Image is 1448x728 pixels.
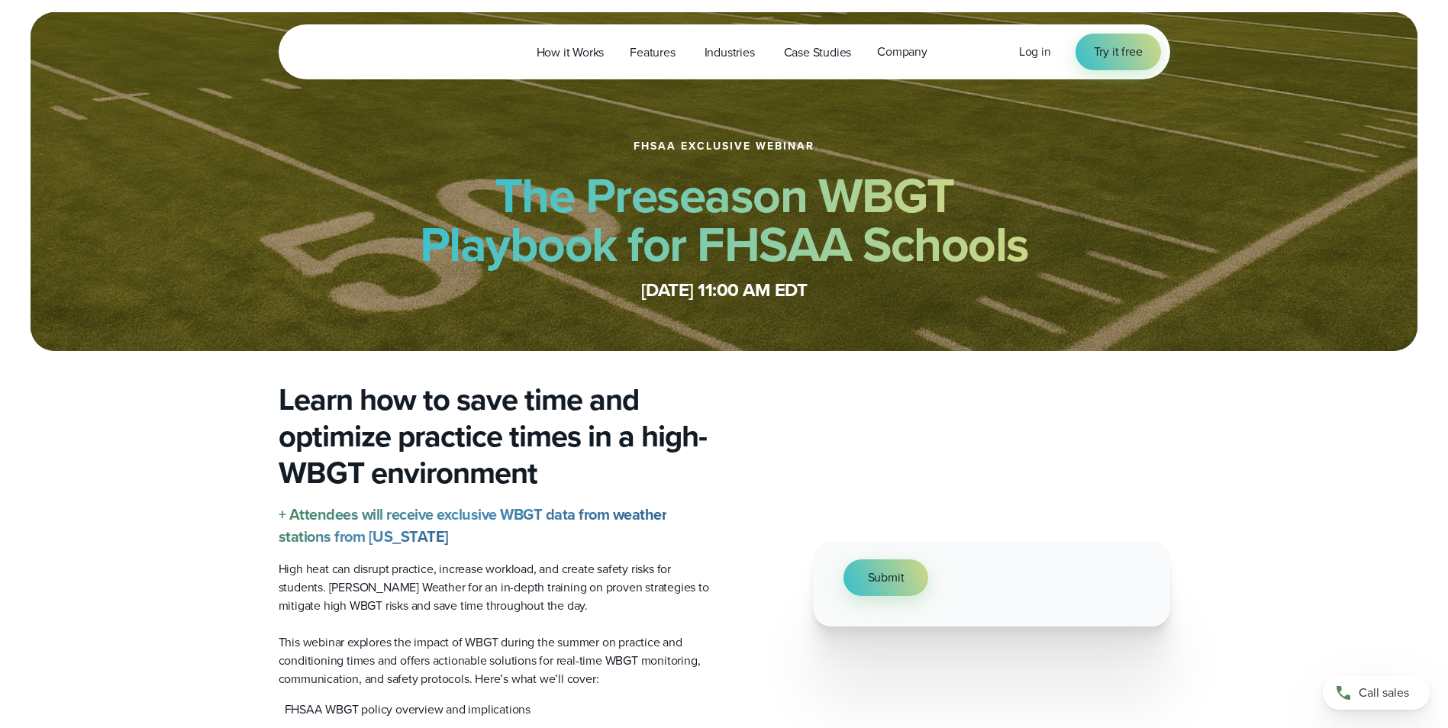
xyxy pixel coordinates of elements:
span: Features [630,43,675,62]
span: Log in [1019,43,1051,60]
p: This webinar explores the impact of WBGT during the summer on practice and conditioning times and... [279,633,712,688]
span: Try it free [1094,43,1143,61]
h3: Learn how to save time and optimize practice times in a high-WBGT environment [279,382,712,491]
button: Submit [843,559,929,596]
strong: + Attendees will receive exclusive WBGT data from weather stations from [US_STATE] [279,503,667,548]
a: How it Works [524,37,618,68]
a: Case Studies [771,37,865,68]
span: Company [877,43,927,61]
span: How it Works [537,43,605,62]
span: Submit [868,569,905,587]
span: Call sales [1359,684,1409,702]
a: Log in [1019,43,1051,61]
span: Case Studies [784,43,852,62]
a: Try it free [1076,34,1161,70]
strong: The Preseason WBGT Playbook for FHSAA Schools [420,159,1029,280]
a: Call sales [1323,676,1430,710]
p: High heat can disrupt practice, increase workload, and create safety risks for students. [PERSON_... [279,560,712,615]
p: FHSAA WBGT policy overview and implications [285,701,531,719]
span: Industries [705,43,755,62]
strong: [DATE] 11:00 AM EDT [641,276,808,304]
h1: FHSAA Exclusive Webinar [634,140,814,153]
